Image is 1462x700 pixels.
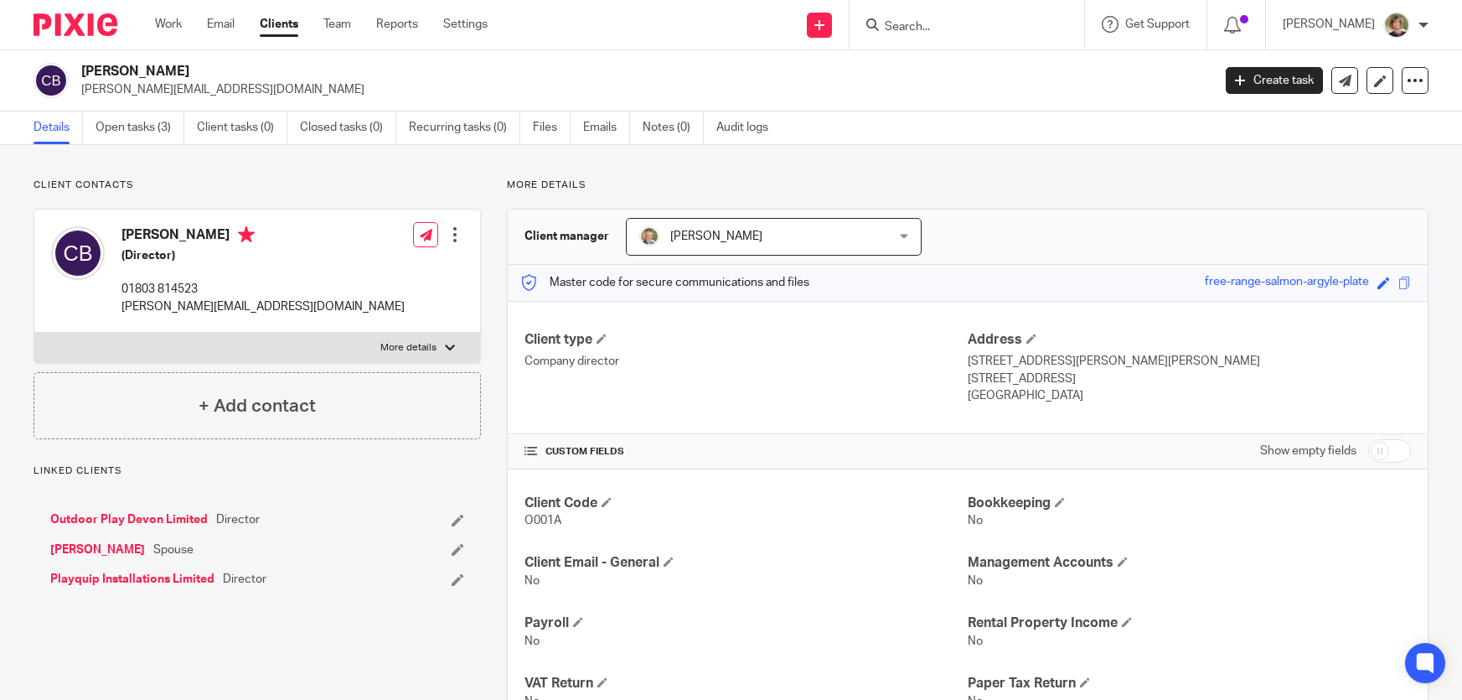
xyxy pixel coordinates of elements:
h4: [PERSON_NAME] [121,226,405,247]
p: [PERSON_NAME][EMAIL_ADDRESS][DOMAIN_NAME] [121,298,405,315]
h4: Paper Tax Return [968,675,1411,692]
span: No [524,575,540,587]
h5: (Director) [121,247,405,264]
p: Company director [524,353,968,370]
span: Director [223,571,266,588]
p: Linked clients [34,464,481,478]
a: Playquip Installations Limited [50,571,214,588]
h4: Bookkeeping [968,495,1411,512]
span: No [968,635,983,647]
h4: VAT Return [524,675,968,692]
a: Closed tasks (0) [300,111,396,144]
span: Get Support [1125,18,1190,30]
label: Show empty fields [1260,443,1356,459]
h4: Management Accounts [968,554,1411,572]
a: Client tasks (0) [197,111,287,144]
p: [STREET_ADDRESS][PERSON_NAME][PERSON_NAME] [968,353,1411,370]
a: Recurring tasks (0) [409,111,520,144]
span: No [524,635,540,647]
a: Details [34,111,83,144]
h4: Rental Property Income [968,614,1411,632]
h4: Payroll [524,614,968,632]
h2: [PERSON_NAME] [81,63,977,80]
a: Reports [376,16,418,33]
p: [PERSON_NAME][EMAIL_ADDRESS][DOMAIN_NAME] [81,81,1201,98]
a: Files [533,111,571,144]
h3: Client manager [524,228,609,245]
img: svg%3E [34,63,69,98]
a: Outdoor Play Devon Limited [50,511,208,528]
h4: + Add contact [199,393,316,419]
p: More details [507,179,1428,192]
span: [PERSON_NAME] [670,231,762,242]
a: Work [155,16,182,33]
h4: Client Code [524,495,968,512]
a: Email [207,16,235,33]
img: Pixie [34,13,117,36]
span: O001A [524,515,561,526]
input: Search [883,20,1034,35]
p: 01803 814523 [121,281,405,298]
a: Team [323,16,351,33]
a: Open tasks (3) [96,111,184,144]
a: Emails [583,111,630,144]
h4: Address [968,331,1411,349]
p: [GEOGRAPHIC_DATA] [968,387,1411,404]
a: Notes (0) [643,111,704,144]
span: Spouse [153,542,194,558]
p: Master code for secure communications and files [520,274,809,291]
span: Director [216,511,260,528]
a: Audit logs [716,111,781,144]
p: [PERSON_NAME] [1283,16,1375,33]
span: No [968,575,983,587]
span: No [968,515,983,526]
p: Client contacts [34,179,481,192]
a: Create task [1226,67,1323,94]
h4: Client type [524,331,968,349]
p: More details [380,341,437,355]
img: High%20Res%20Andrew%20Price%20Accountants_Poppy%20Jakes%20photography-1109.jpg [639,226,659,246]
a: [PERSON_NAME] [50,542,145,558]
div: free-range-salmon-argyle-plate [1205,273,1369,293]
i: Primary [238,226,255,243]
img: High%20Res%20Andrew%20Price%20Accountants_Poppy%20Jakes%20photography-1142.jpg [1383,12,1410,39]
h4: Client Email - General [524,554,968,572]
img: svg%3E [51,226,105,280]
p: [STREET_ADDRESS] [968,371,1411,387]
a: Clients [260,16,298,33]
h4: CUSTOM FIELDS [524,445,968,459]
a: Settings [443,16,488,33]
